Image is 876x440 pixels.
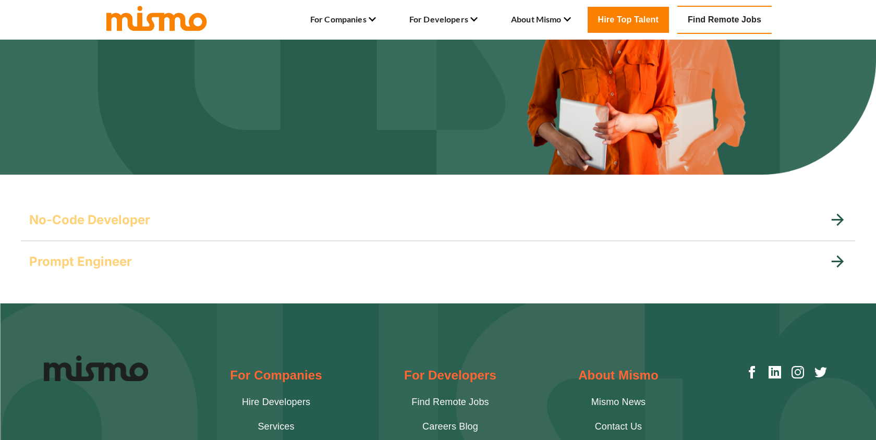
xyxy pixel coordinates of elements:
[310,11,376,29] li: For Companies
[411,395,489,409] a: Find Remote Jobs
[588,7,669,33] a: Hire Top Talent
[242,395,310,409] a: Hire Developers
[29,253,132,270] h5: Prompt Engineer
[409,11,478,29] li: For Developers
[677,6,772,34] a: Find Remote Jobs
[578,366,659,385] h2: About Mismo
[258,420,294,434] a: Services
[591,395,646,409] a: Mismo News
[511,11,571,29] li: About Mismo
[44,356,148,381] img: Logo
[404,366,496,385] h2: For Developers
[29,212,150,228] h5: No-Code Developer
[21,199,855,241] div: No-Code Developer
[230,366,322,385] h2: For Companies
[595,420,642,434] a: Contact Us
[104,4,209,32] img: logo
[422,420,478,434] a: Careers Blog
[21,241,855,283] div: Prompt Engineer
